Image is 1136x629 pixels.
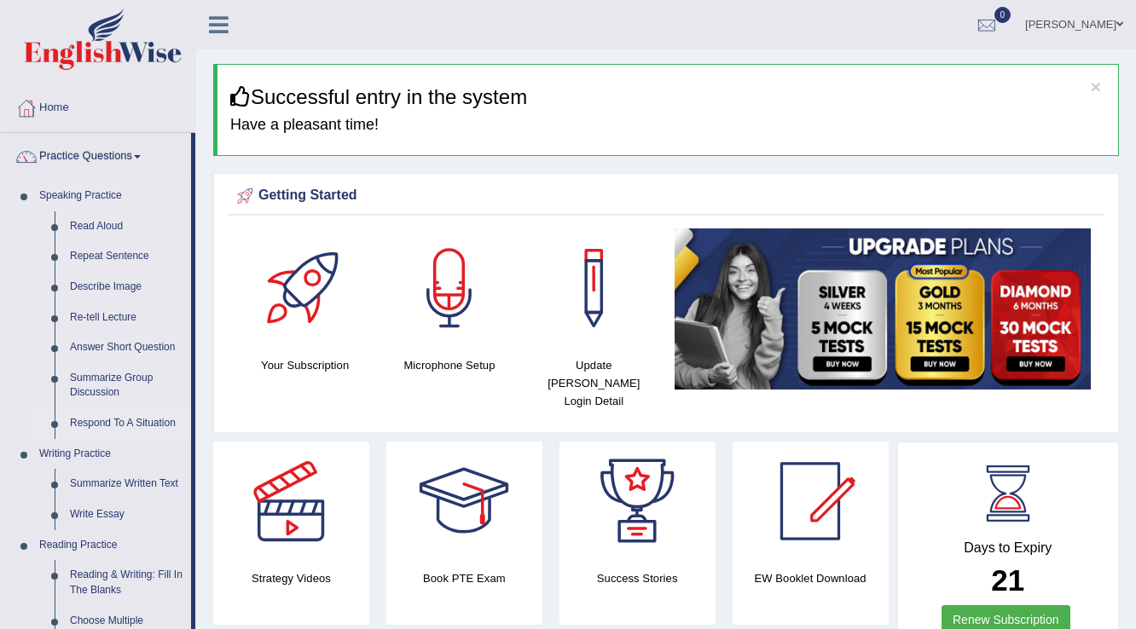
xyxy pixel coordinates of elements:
[917,540,1100,556] h4: Days to Expiry
[62,241,191,272] a: Repeat Sentence
[675,228,1091,390] img: small5.jpg
[62,303,191,333] a: Re-tell Lecture
[62,211,191,242] a: Read Aloud
[1,84,195,127] a: Home
[32,530,191,561] a: Reading Practice
[733,569,889,587] h4: EW Booklet Download
[241,356,368,374] h4: Your Subscription
[233,183,1099,209] div: Getting Started
[32,439,191,470] a: Writing Practice
[230,117,1105,134] h4: Have a pleasant time!
[1,133,191,176] a: Practice Questions
[62,363,191,408] a: Summarize Group Discussion
[991,563,1024,597] b: 21
[1091,78,1101,95] button: ×
[62,332,191,363] a: Answer Short Question
[213,569,369,587] h4: Strategy Videos
[559,569,716,587] h4: Success Stories
[62,469,191,499] a: Summarize Written Text
[62,499,191,530] a: Write Essay
[385,356,513,374] h4: Microphone Setup
[230,86,1105,108] h3: Successful entry in the system
[386,569,542,587] h4: Book PTE Exam
[62,560,191,605] a: Reading & Writing: Fill In The Blanks
[32,181,191,211] a: Speaking Practice
[62,272,191,303] a: Describe Image
[530,356,658,410] h4: Update [PERSON_NAME] Login Detail
[994,7,1011,23] span: 0
[62,408,191,439] a: Respond To A Situation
